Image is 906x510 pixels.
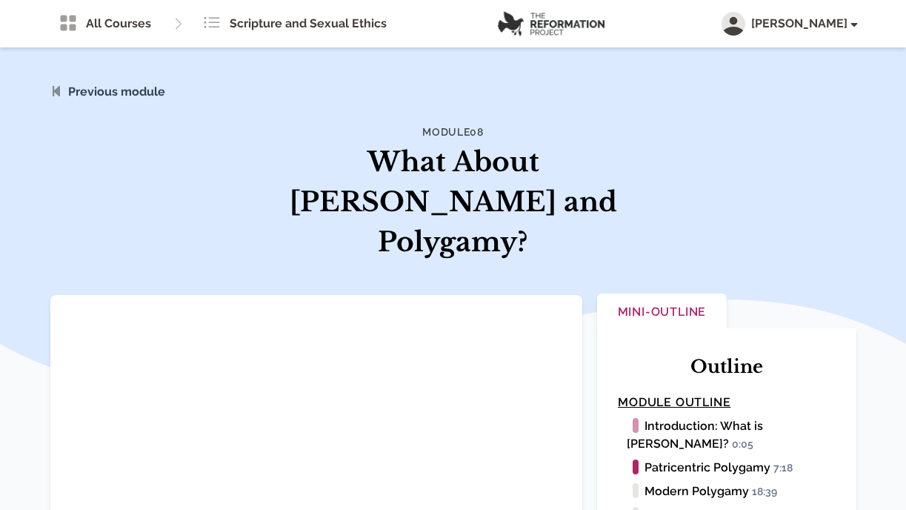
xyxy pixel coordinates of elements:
li: Patricentric Polygamy [627,459,835,477]
a: Previous module [68,85,165,99]
button: Mini-Outline [597,294,727,333]
a: Scripture and Sexual Ethics [194,9,396,39]
span: 18:39 [752,486,784,499]
span: 7:18 [773,462,799,475]
h2: Outline [618,355,835,379]
span: All Courses [86,15,151,33]
h4: Module 08 [264,125,643,139]
span: Scripture and Sexual Ethics [230,15,387,33]
h1: What About [PERSON_NAME] and Polygamy? [264,142,643,262]
button: [PERSON_NAME] [722,12,856,36]
span: [PERSON_NAME] [751,15,856,33]
li: Introduction: What is [PERSON_NAME]? [627,417,835,453]
span: 0:05 [732,438,760,451]
li: Modern Polygamy [627,483,835,500]
a: All Courses [50,9,160,39]
img: logo.png [498,11,604,36]
h4: Module Outline [618,394,835,411]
